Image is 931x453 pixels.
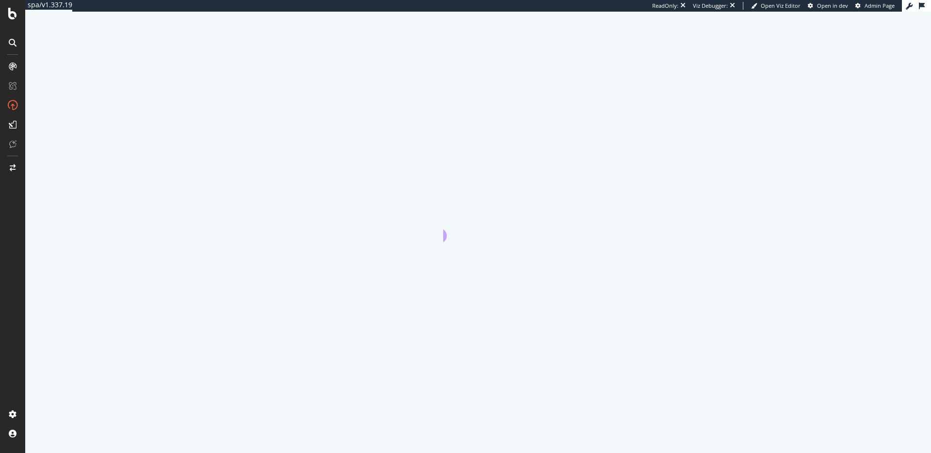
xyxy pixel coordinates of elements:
[761,2,801,9] span: Open Viz Editor
[693,2,728,10] div: Viz Debugger:
[808,2,848,10] a: Open in dev
[443,207,513,242] div: animation
[855,2,895,10] a: Admin Page
[751,2,801,10] a: Open Viz Editor
[652,2,678,10] div: ReadOnly:
[817,2,848,9] span: Open in dev
[865,2,895,9] span: Admin Page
